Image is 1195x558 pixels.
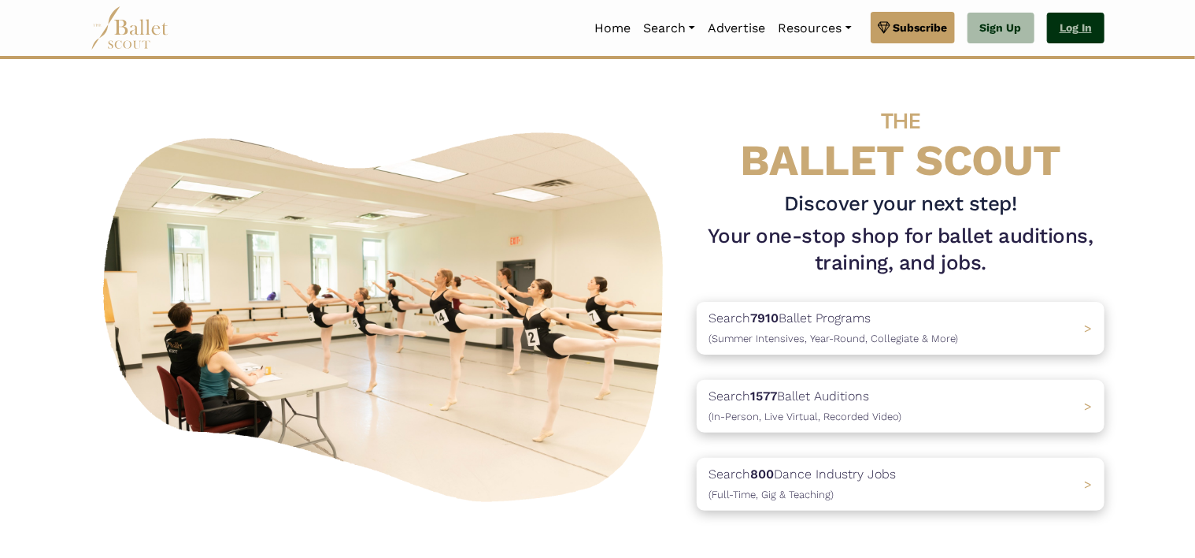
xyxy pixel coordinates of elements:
span: > [1084,399,1092,414]
a: Home [588,12,637,45]
b: 7910 [750,311,779,325]
a: Sign Up [967,13,1034,44]
p: Search Ballet Auditions [708,386,901,426]
a: Log In [1047,13,1104,44]
a: Search1577Ballet Auditions(In-Person, Live Virtual, Recorded Video) > [697,380,1104,433]
span: (Full-Time, Gig & Teaching) [708,489,834,500]
h3: Discover your next step! [697,191,1104,218]
a: Resources [771,12,857,45]
a: Search7910Ballet Programs(Summer Intensives, Year-Round, Collegiate & More)> [697,302,1104,355]
a: Search800Dance Industry Jobs(Full-Time, Gig & Teaching) > [697,458,1104,511]
a: Search [637,12,701,45]
span: (In-Person, Live Virtual, Recorded Video) [708,411,901,422]
span: > [1084,477,1092,492]
a: Advertise [701,12,771,45]
span: THE [881,108,920,134]
span: (Summer Intensives, Year-Round, Collegiate & More) [708,333,958,344]
p: Search Dance Industry Jobs [708,464,896,504]
h1: Your one-stop shop for ballet auditions, training, and jobs. [697,223,1104,277]
b: 800 [750,467,774,482]
a: Subscribe [871,12,955,43]
span: > [1084,321,1092,336]
span: Subscribe [893,19,948,36]
h4: BALLET SCOUT [697,91,1104,184]
img: A group of ballerinas talking to each other in a ballet studio [91,115,684,511]
b: 1577 [750,389,777,404]
p: Search Ballet Programs [708,308,958,348]
img: gem.svg [878,19,890,36]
